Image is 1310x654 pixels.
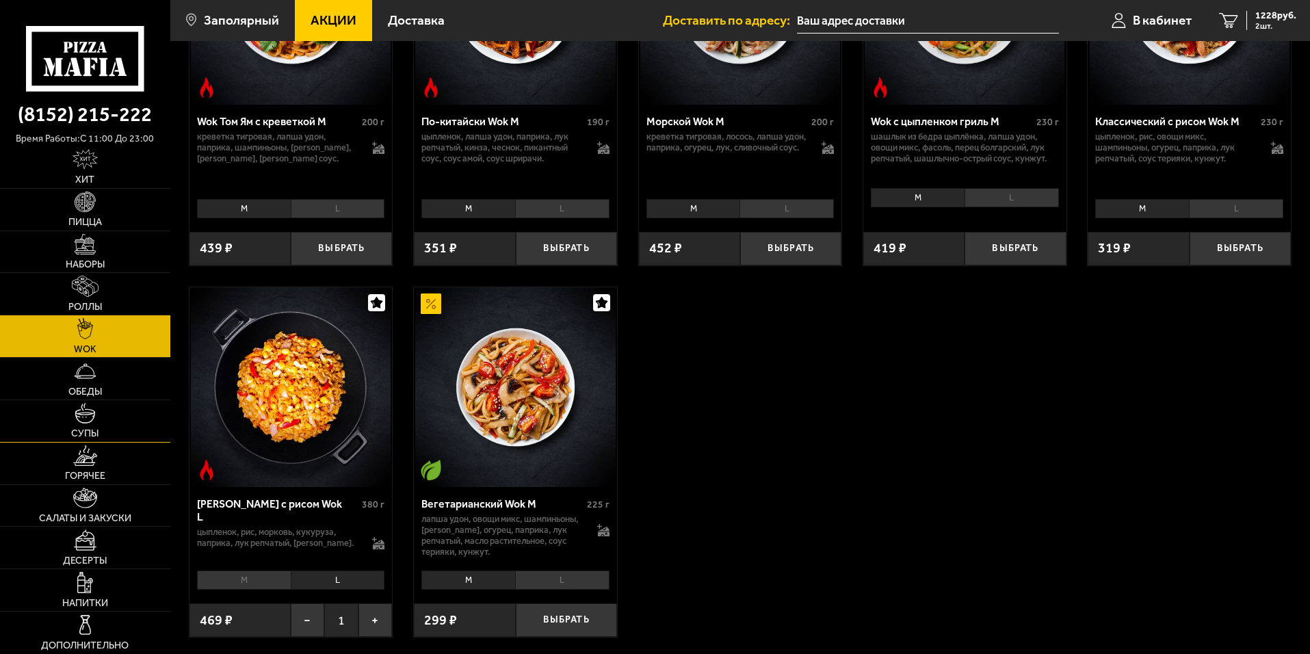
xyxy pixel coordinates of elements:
li: M [421,571,515,590]
img: Острое блюдо [196,77,217,98]
span: Салаты и закуски [39,514,131,523]
li: L [1189,199,1283,218]
li: L [515,571,610,590]
button: Выбрать [516,603,617,637]
span: 200 г [362,116,384,128]
a: Острое блюдоКарри с рисом Wok L [189,287,393,487]
li: M [646,199,740,218]
span: Хит [75,175,94,185]
span: 419 ₽ [874,241,906,255]
button: Выбрать [1190,232,1291,265]
span: Дополнительно [41,641,129,651]
div: Wok с цыпленком гриль M [871,115,1033,128]
span: 469 ₽ [200,614,233,627]
span: В кабинет [1133,14,1192,27]
span: 319 ₽ [1098,241,1131,255]
li: L [291,571,385,590]
span: Роллы [68,302,102,312]
div: [PERSON_NAME] с рисом Wok L [197,497,359,523]
img: Вегетарианский Wok M [415,287,615,487]
img: Акционный [421,293,441,314]
span: Заполярный [204,14,279,27]
span: Супы [71,429,99,439]
div: По-китайски Wok M [421,115,584,128]
a: АкционныйВегетарианское блюдоВегетарианский Wok M [414,287,617,487]
img: Вегетарианское блюдо [421,460,441,480]
li: M [197,199,291,218]
span: Горячее [65,471,105,481]
span: 380 г [362,499,384,510]
div: 0 [863,183,1066,222]
li: M [871,188,965,207]
span: Доставка [388,14,445,27]
span: 439 ₽ [200,241,233,255]
span: Десерты [63,556,107,566]
button: Выбрать [740,232,841,265]
span: Акции [311,14,356,27]
span: 230 г [1261,116,1283,128]
p: цыпленок, рис, морковь, кукуруза, паприка, лук репчатый, [PERSON_NAME]. [197,527,359,549]
div: Вегетарианский Wok M [421,497,584,510]
span: Обеды [68,387,102,397]
input: Ваш адрес доставки [797,8,1059,34]
span: WOK [74,345,96,354]
span: Пицца [68,218,102,227]
span: 200 г [811,116,834,128]
span: 351 ₽ [424,241,457,255]
button: Выбрать [291,232,392,265]
span: Напитки [62,599,108,608]
li: L [515,199,610,218]
div: Классический с рисом Wok M [1095,115,1257,128]
p: креветка тигровая, лосось, лапша удон, паприка, огурец, лук, сливочный соус. [646,131,809,153]
img: Острое блюдо [870,77,891,98]
button: Выбрать [516,232,617,265]
span: 225 г [587,499,610,510]
img: Острое блюдо [421,77,441,98]
p: лапша удон, овощи микс, шампиньоны, [PERSON_NAME], огурец, паприка, лук репчатый, масло раститель... [421,514,584,558]
button: + [358,603,392,637]
img: Острое блюдо [196,460,217,480]
li: M [1095,199,1189,218]
li: M [421,199,515,218]
div: Wok Том Ям с креветкой M [197,115,359,128]
p: цыпленок, рис, овощи микс, шампиньоны, огурец, паприка, лук репчатый, соус терияки, кунжут. [1095,131,1257,164]
span: 190 г [587,116,610,128]
p: цыпленок, лапша удон, паприка, лук репчатый, кинза, чеснок, пикантный соус, соус Амой, соус шрирачи. [421,131,584,164]
li: L [739,199,834,218]
div: Морской Wok M [646,115,809,128]
li: L [291,199,385,218]
span: 2 шт. [1255,22,1296,30]
p: креветка тигровая, лапша удон, паприка, шампиньоны, [PERSON_NAME], [PERSON_NAME], [PERSON_NAME] с... [197,131,359,164]
p: шашлык из бедра цыплёнка, лапша удон, овощи микс, фасоль, перец болгарский, лук репчатый, шашлычн... [871,131,1059,164]
span: 230 г [1036,116,1059,128]
li: L [965,188,1059,207]
button: − [291,603,324,637]
button: Выбрать [965,232,1066,265]
span: 1 [324,603,358,637]
span: Мурманская область, Печенгский муниципальный округ, Юбилейная улица, 13 [797,8,1059,34]
li: M [197,571,291,590]
span: 452 ₽ [649,241,682,255]
span: Наборы [66,260,105,270]
span: 1228 руб. [1255,11,1296,21]
img: Карри с рисом Wok L [191,287,391,487]
span: Доставить по адресу: [663,14,797,27]
span: 299 ₽ [424,614,457,627]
